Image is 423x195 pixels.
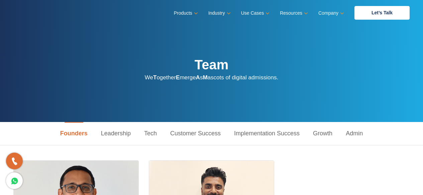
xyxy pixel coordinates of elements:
[137,122,164,145] a: Tech
[94,122,137,145] a: Leadership
[174,8,197,18] a: Products
[227,122,306,145] a: Implementation Success
[54,122,94,145] a: Founders
[280,8,307,18] a: Resources
[195,57,229,72] strong: Team
[145,73,278,82] p: We ogether merge s ascots of digital admissions.
[203,74,207,81] strong: M
[164,122,227,145] a: Customer Success
[306,122,339,145] a: Growth
[153,74,156,81] strong: T
[354,6,410,20] a: Let’s Talk
[196,74,200,81] strong: A
[241,8,268,18] a: Use Cases
[208,8,229,18] a: Industry
[176,74,180,81] strong: E
[339,122,369,145] a: Admin
[318,8,343,18] a: Company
